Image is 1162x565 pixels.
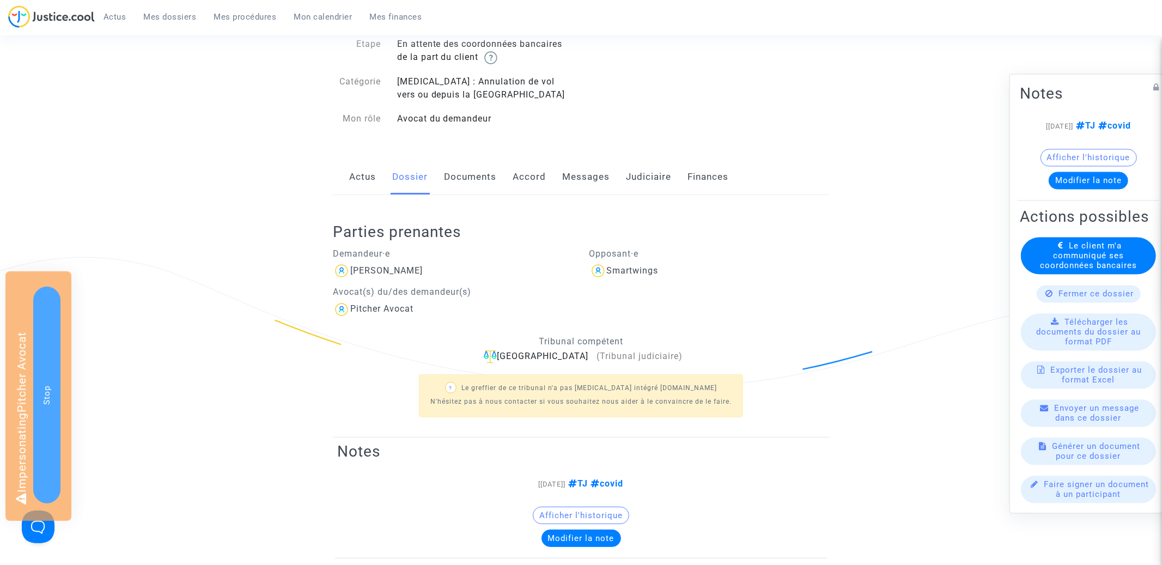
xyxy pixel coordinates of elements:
[1053,441,1141,461] span: Générer un document pour ce dossier
[484,350,497,363] img: icon-faciliter-sm.svg
[562,159,610,195] a: Messages
[1049,172,1128,189] button: Modifier la note
[294,12,352,22] span: Mon calendrier
[95,9,135,25] a: Actus
[588,478,624,489] span: covid
[449,385,452,391] span: ?
[1051,365,1142,385] span: Exporter le dossier au format Excel
[513,159,546,195] a: Accord
[389,112,581,125] div: Avocat du demandeur
[325,38,389,64] div: Etape
[1055,403,1140,423] span: Envoyer un message dans ce dossier
[5,271,71,521] div: Impersonating
[337,442,825,461] h2: Notes
[607,265,659,276] div: Smartwings
[626,159,671,195] a: Judiciaire
[589,262,607,280] img: icon-user.svg
[1020,207,1157,226] h2: Actions possibles
[361,9,431,25] a: Mes finances
[392,159,428,195] a: Dossier
[144,12,197,22] span: Mes dossiers
[285,9,361,25] a: Mon calendrier
[688,159,728,195] a: Finances
[214,12,277,22] span: Mes procédures
[389,38,581,64] div: En attente des coordonnées bancaires de la part du client
[135,9,205,25] a: Mes dossiers
[333,262,350,280] img: icon-user.svg
[1073,120,1096,131] span: TJ
[542,530,621,547] button: Modifier la note
[484,51,497,64] img: help.svg
[589,247,830,260] p: Opposant·e
[333,335,829,348] p: Tribunal compétent
[42,385,52,404] span: Stop
[1059,289,1134,299] span: Fermer ce dossier
[444,159,496,195] a: Documents
[333,301,350,318] img: icon-user.svg
[566,478,588,489] span: TJ
[22,511,54,543] iframe: Help Scout Beacon - Open
[370,12,422,22] span: Mes finances
[389,75,581,101] div: [MEDICAL_DATA] : Annulation de vol vers ou depuis la [GEOGRAPHIC_DATA]
[350,303,413,314] div: Pitcher Avocat
[1041,149,1137,166] button: Afficher l'historique
[533,507,629,524] button: Afficher l'historique
[1020,84,1157,103] h2: Notes
[539,480,566,488] span: [[DATE]]
[1040,241,1137,270] span: Le client m'a communiqué ses coordonnées bancaires
[597,351,683,361] span: (Tribunal judiciaire)
[104,12,126,22] span: Actus
[333,350,829,363] div: [GEOGRAPHIC_DATA]
[1096,120,1131,131] span: covid
[333,222,837,241] h2: Parties prenantes
[1046,122,1073,130] span: [[DATE]]
[325,112,389,125] div: Mon rôle
[1036,317,1141,347] span: Télécharger les documents du dossier au format PDF
[33,287,60,503] button: Stop
[8,5,95,28] img: jc-logo.svg
[349,159,376,195] a: Actus
[1044,479,1149,499] span: Faire signer un document à un participant
[333,285,573,299] p: Avocat(s) du/des demandeur(s)
[430,381,732,409] p: Le greffier de ce tribunal n'a pas [MEDICAL_DATA] intégré [DOMAIN_NAME] N'hésitez pas à nous cont...
[205,9,285,25] a: Mes procédures
[350,265,423,276] div: [PERSON_NAME]
[325,75,389,101] div: Catégorie
[333,247,573,260] p: Demandeur·e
